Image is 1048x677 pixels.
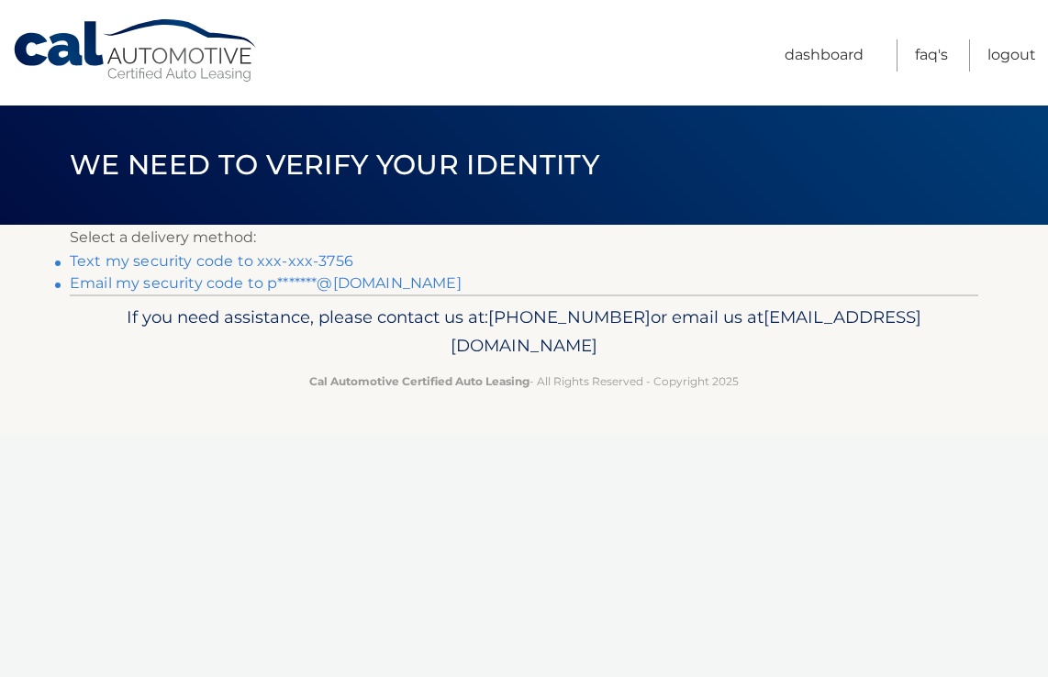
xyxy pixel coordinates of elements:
[70,225,978,250] p: Select a delivery method:
[785,39,864,72] a: Dashboard
[12,18,260,83] a: Cal Automotive
[915,39,948,72] a: FAQ's
[82,303,966,361] p: If you need assistance, please contact us at: or email us at
[82,372,966,391] p: - All Rights Reserved - Copyright 2025
[309,374,530,388] strong: Cal Automotive Certified Auto Leasing
[70,148,599,182] span: We need to verify your identity
[987,39,1036,72] a: Logout
[70,252,353,270] a: Text my security code to xxx-xxx-3756
[488,306,651,327] span: [PHONE_NUMBER]
[70,274,462,292] a: Email my security code to p*******@[DOMAIN_NAME]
